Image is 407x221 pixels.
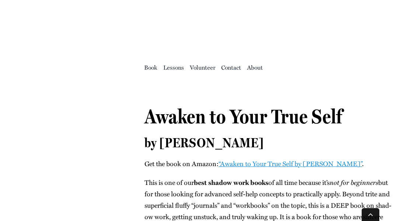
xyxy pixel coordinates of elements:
a: About [247,62,263,73]
b: best shad­ow work books [194,178,268,187]
a: Book [144,62,157,73]
p: Get the book on Ama­zon: . [145,158,396,169]
a: Vol­un­teer [190,62,215,73]
a: “Awak­en to Your True Self by [PERSON_NAME]” [219,159,362,168]
a: Con­tact [221,62,241,73]
a: Lessons [163,62,184,73]
em: not for begin­ners [330,177,378,187]
span: Awaken to Your True Self [145,105,342,128]
nav: Main [11,55,396,79]
a: ioa-logo [157,10,250,19]
img: Institute of Awakening [157,11,250,55]
span: by [PERSON_NAME] [145,135,264,151]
